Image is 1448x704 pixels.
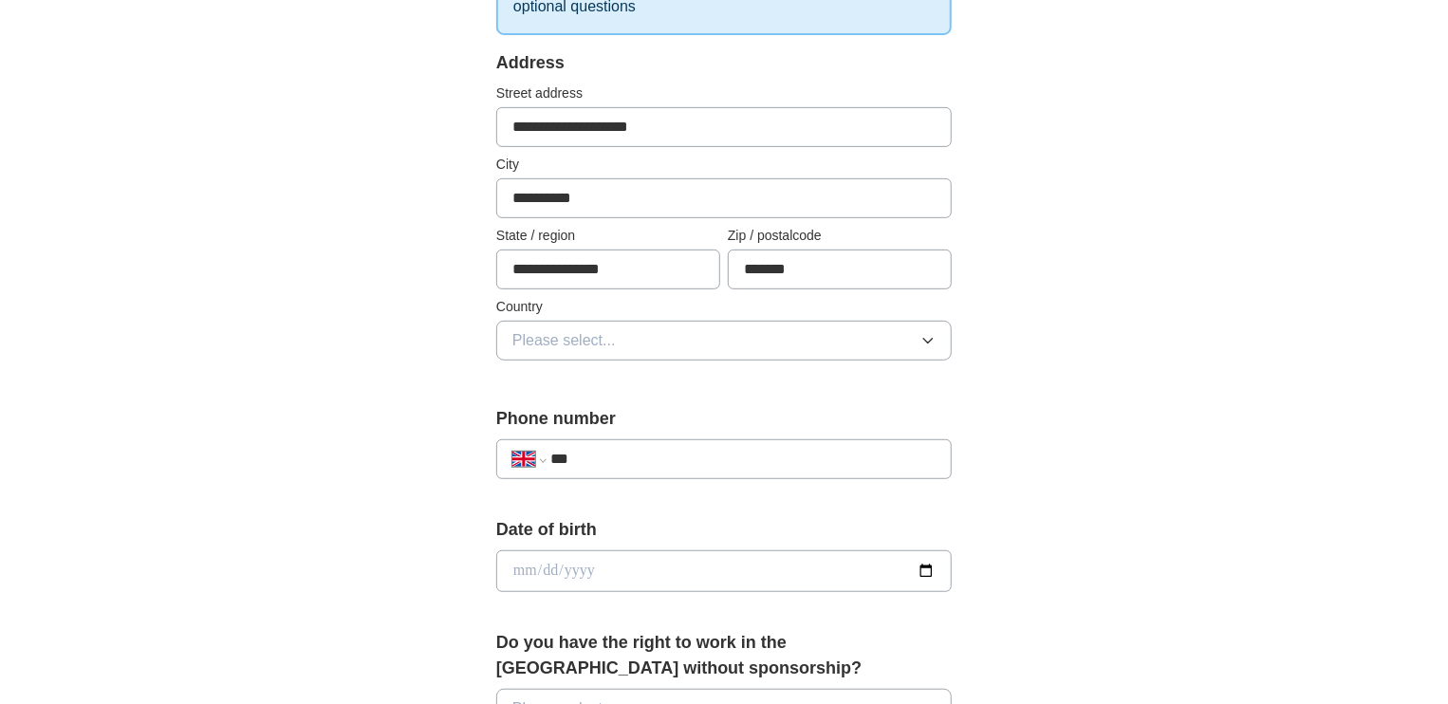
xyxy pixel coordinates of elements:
[496,517,952,543] label: Date of birth
[728,226,952,246] label: Zip / postalcode
[512,329,616,352] span: Please select...
[496,83,952,103] label: Street address
[496,155,952,175] label: City
[496,406,952,432] label: Phone number
[496,50,952,76] div: Address
[496,321,952,361] button: Please select...
[496,226,720,246] label: State / region
[496,630,952,681] label: Do you have the right to work in the [GEOGRAPHIC_DATA] without sponsorship?
[496,297,952,317] label: Country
